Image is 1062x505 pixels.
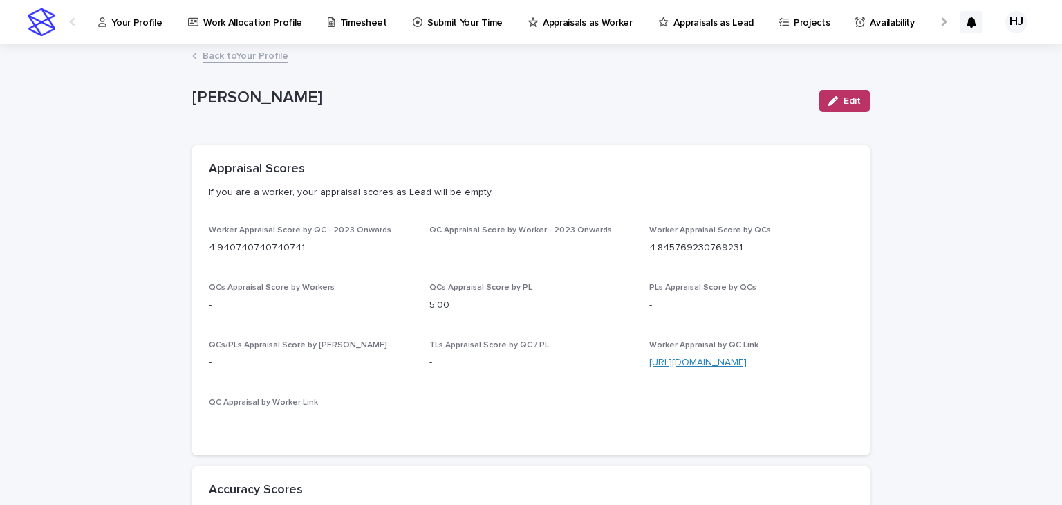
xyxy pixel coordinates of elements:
span: QCs/PLs Appraisal Score by [PERSON_NAME] [209,341,387,349]
button: Edit [819,90,870,112]
p: - [429,241,633,255]
span: QCs Appraisal Score by PL [429,284,532,292]
img: stacker-logo-s-only.png [28,8,55,36]
p: - [649,298,853,313]
span: Edit [844,96,861,106]
span: Worker Appraisal Score by QC - 2023 Onwards [209,226,391,235]
p: 4.845769230769231 [649,241,853,255]
p: 4.940740740740741 [209,241,413,255]
p: If you are a worker, your appraisal scores as Lead will be empty. [209,186,848,199]
p: 5.00 [429,298,633,313]
span: PLs Appraisal Score by QCs [649,284,756,292]
p: - [209,414,413,428]
h2: Accuracy Scores [209,483,303,498]
p: - [429,356,633,370]
a: Back toYour Profile [203,47,288,63]
span: TLs Appraisal Score by QC / PL [429,341,549,349]
h2: Appraisal Scores [209,162,305,177]
p: - [209,356,413,370]
span: QC Appraisal by Worker Link [209,398,318,407]
span: Worker Appraisal Score by QCs [649,226,771,235]
a: [URL][DOMAIN_NAME] [649,358,747,367]
div: HJ [1005,11,1027,33]
span: QC Appraisal Score by Worker - 2023 Onwards [429,226,612,235]
span: QCs Appraisal Score by Workers [209,284,335,292]
p: - [209,298,413,313]
span: Worker Appraisal by QC Link [649,341,758,349]
p: [PERSON_NAME] [192,88,808,108]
